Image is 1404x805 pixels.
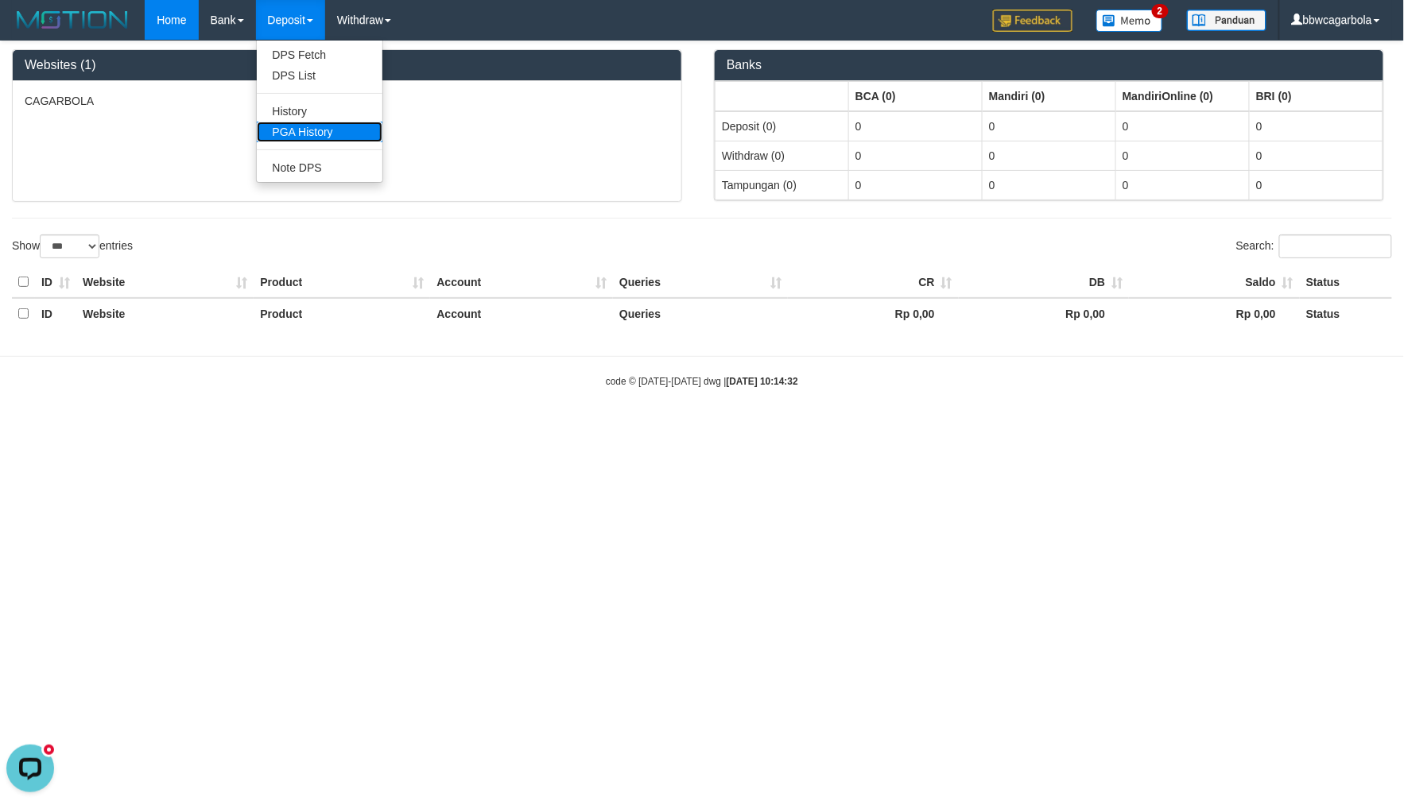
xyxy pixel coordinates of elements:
th: Queries [613,267,788,298]
th: Product [254,298,430,329]
td: Withdraw (0) [716,141,849,170]
th: ID [35,298,76,329]
td: 0 [983,141,1116,170]
th: Group: activate to sort column ascending [849,81,983,111]
td: Deposit (0) [716,111,849,141]
span: 2 [1152,4,1169,18]
th: Queries [613,298,788,329]
label: Search: [1236,234,1392,258]
th: DB [959,267,1130,298]
th: Product [254,267,430,298]
p: CAGARBOLA [25,93,669,109]
div: new message indicator [41,4,56,19]
small: code © [DATE]-[DATE] dwg | [606,376,798,387]
th: Saldo [1129,267,1300,298]
input: Search: [1279,234,1392,258]
th: Rp 0,00 [1129,298,1300,329]
a: PGA History [257,122,382,142]
td: 0 [983,170,1116,199]
img: Button%20Memo.svg [1096,10,1163,32]
th: Website [76,267,254,298]
h3: Banks [727,58,1371,72]
select: Showentries [40,234,99,258]
th: ID [35,267,76,298]
th: Account [430,298,613,329]
th: Rp 0,00 [959,298,1130,329]
td: 0 [849,111,983,141]
th: Group: activate to sort column ascending [983,81,1116,111]
td: 0 [849,170,983,199]
img: panduan.png [1187,10,1266,31]
td: 0 [1116,170,1250,199]
th: Account [430,267,613,298]
td: Tampungan (0) [716,170,849,199]
img: Feedback.jpg [993,10,1072,32]
td: 0 [1116,111,1250,141]
th: Status [1300,298,1392,329]
td: 0 [1250,111,1383,141]
a: DPS List [257,65,382,86]
th: Group: activate to sort column ascending [1250,81,1383,111]
th: Rp 0,00 [788,298,959,329]
td: 0 [1116,141,1250,170]
a: DPS Fetch [257,45,382,65]
td: 0 [1250,170,1383,199]
label: Show entries [12,234,133,258]
th: CR [788,267,959,298]
h3: Websites (1) [25,58,669,72]
th: Status [1300,267,1392,298]
th: Group: activate to sort column ascending [716,81,849,111]
th: Group: activate to sort column ascending [1116,81,1250,111]
a: History [257,101,382,122]
td: 0 [849,141,983,170]
img: MOTION_logo.png [12,8,133,32]
th: Website [76,298,254,329]
td: 0 [983,111,1116,141]
button: Open LiveChat chat widget [6,6,54,54]
a: Note DPS [257,157,382,178]
td: 0 [1250,141,1383,170]
strong: [DATE] 10:14:32 [727,376,798,387]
